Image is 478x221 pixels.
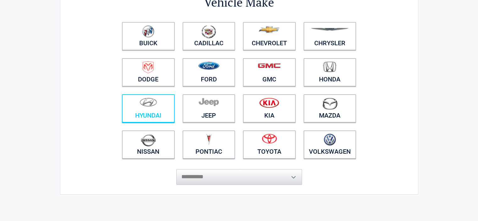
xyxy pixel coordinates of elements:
img: mazda [322,97,338,110]
a: Volkswagen [304,130,356,159]
img: kia [259,97,279,108]
img: jeep [199,97,219,106]
a: Chrysler [304,22,356,50]
img: chevrolet [259,26,280,33]
img: nissan [141,134,156,146]
img: volkswagen [324,134,336,146]
a: Toyota [243,130,296,159]
a: Dodge [122,58,175,86]
img: gmc [258,63,281,68]
img: chrysler [310,28,349,31]
a: Jeep [183,94,235,123]
img: buick [142,25,154,38]
a: Pontiac [183,130,235,159]
img: dodge [143,61,154,74]
img: hyundai [140,97,157,107]
img: toyota [262,134,277,144]
img: cadillac [201,25,216,38]
img: ford [198,62,219,70]
a: Honda [304,58,356,86]
a: Kia [243,94,296,123]
a: Cadillac [183,22,235,50]
a: Mazda [304,94,356,123]
a: Ford [183,58,235,86]
a: Nissan [122,130,175,159]
a: Chevrolet [243,22,296,50]
a: Buick [122,22,175,50]
img: honda [323,61,336,72]
a: Hyundai [122,94,175,123]
a: GMC [243,58,296,86]
img: pontiac [206,134,212,146]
